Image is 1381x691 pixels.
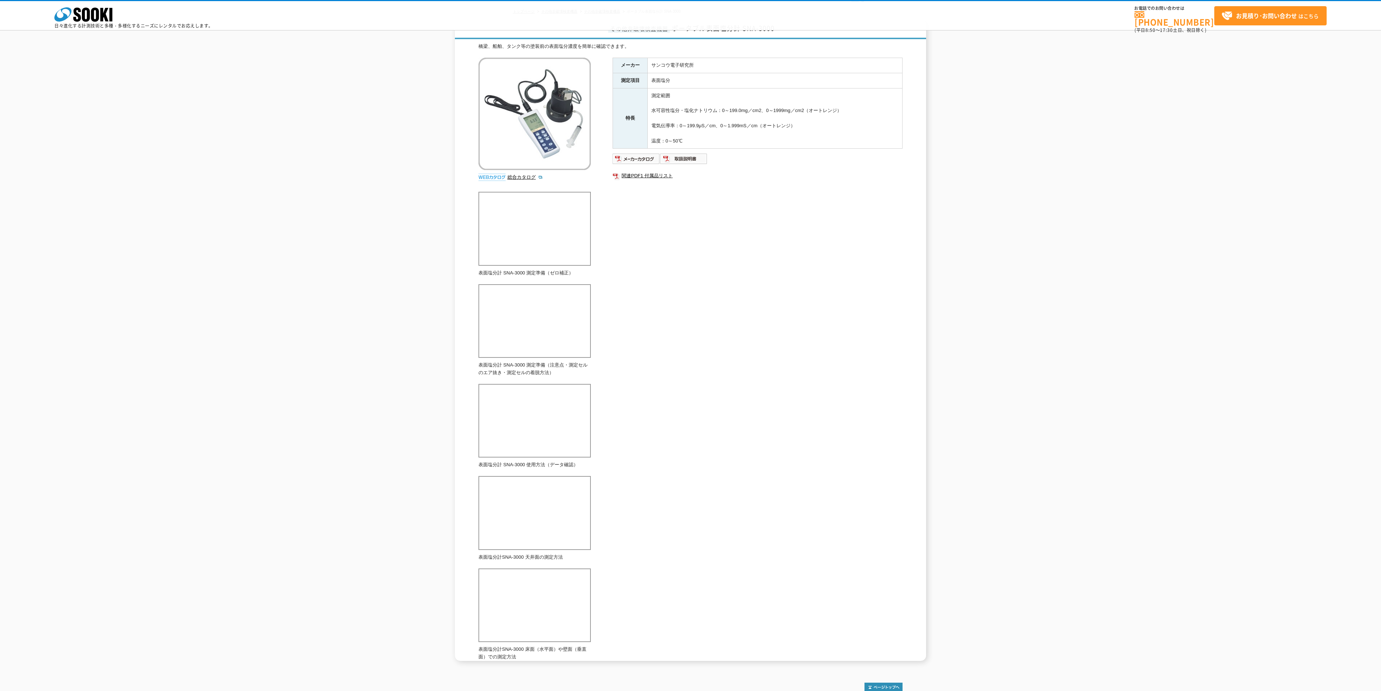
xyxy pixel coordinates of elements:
div: 橋梁、船舶、タンク等の塗装前の表面塩分濃度を簡単に確認できます。 [478,43,903,50]
a: お見積り･お問い合わせはこちら [1214,6,1327,25]
td: サンコウ電子研究所 [648,58,903,73]
p: 日々進化する計測技術と多種・多様化するニーズにレンタルでお応えします。 [54,24,213,28]
span: 17:30 [1160,27,1173,33]
a: [PHONE_NUMBER] [1135,11,1214,26]
img: webカタログ [478,174,506,181]
p: 表面塩分計 SNA-3000 測定準備（注意点・測定セルのエア抜き・測定セルの着脱方法） [478,361,591,377]
th: メーカー [613,58,648,73]
p: 表面塩分計SNA-3000 天井面の測定方法 [478,554,591,561]
td: 表面塩分 [648,73,903,88]
span: はこちら [1222,11,1319,21]
strong: お見積り･お問い合わせ [1236,11,1297,20]
img: メーカーカタログ [613,153,660,165]
img: ポータブル表面塩分計 SNA-3000 [478,58,591,170]
span: (平日 ～ 土日、祝日除く) [1135,27,1206,33]
p: 表面塩分計SNA-3000 床面（水平面）や壁面（垂直面）での測定方法 [478,646,591,661]
a: 関連PDF1 付属品リスト [613,171,903,181]
td: 測定範囲 水可容性塩分・塩化ナトリウム：0～199.0mg／cm2、0～1999mg／cm2（オートレンジ） 電気伝導率：0～199.9μS／cm、0～1.999mS／cm（オートレンジ） 温度... [648,88,903,149]
span: お電話でのお問い合わせは [1135,6,1214,11]
a: 総合カタログ [507,174,543,180]
p: 表面塩分計 SNA-3000 使用方法（データ確認） [478,461,591,469]
a: メーカーカタログ [613,158,660,164]
p: 表面塩分計 SNA-3000 測定準備（ゼロ補正） [478,269,591,277]
th: 測定項目 [613,73,648,88]
span: 8:50 [1145,27,1156,33]
th: 特長 [613,88,648,149]
a: 取扱説明書 [660,158,708,164]
img: 取扱説明書 [660,153,708,165]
